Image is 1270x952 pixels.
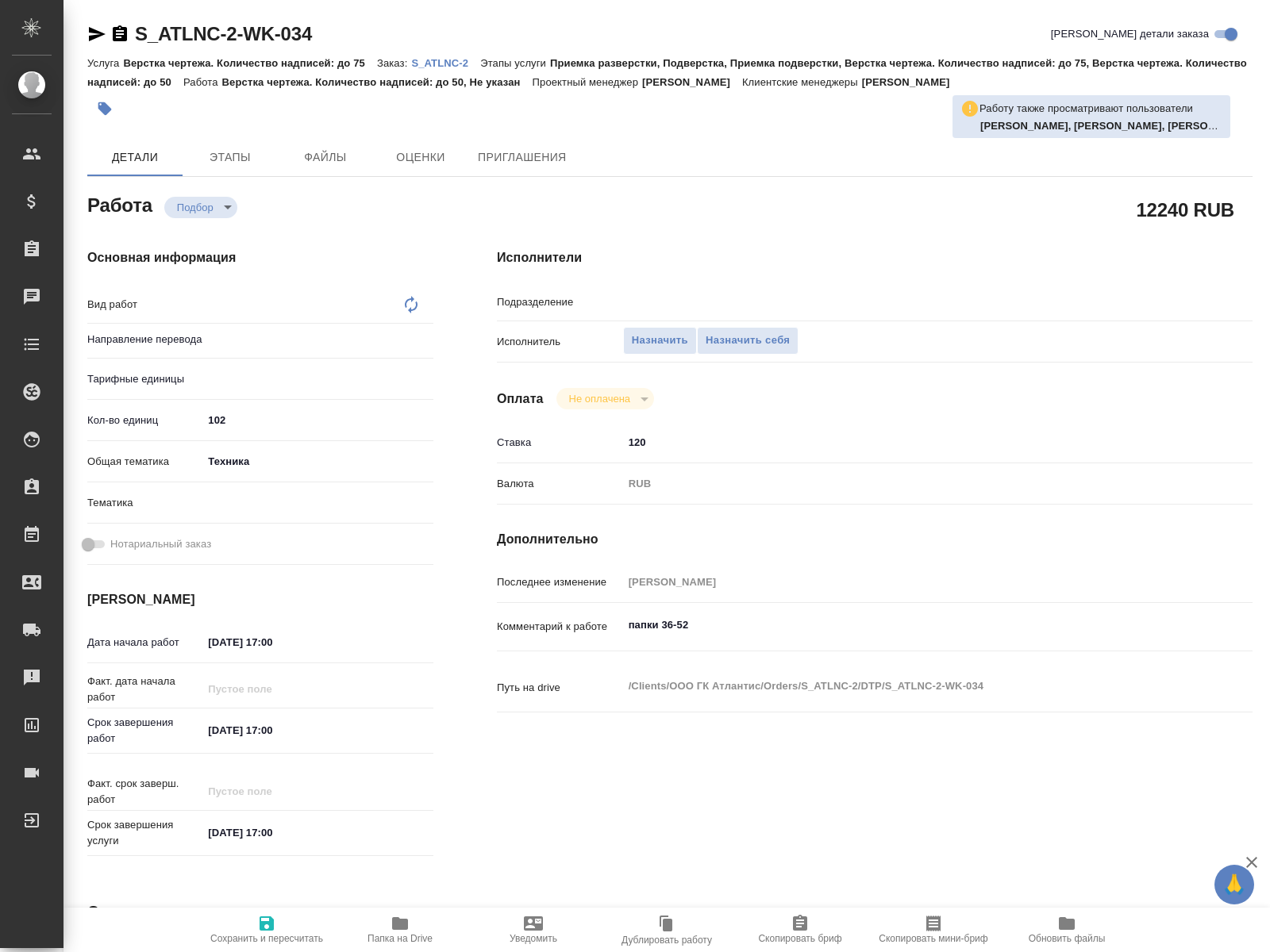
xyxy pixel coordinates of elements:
[164,197,237,218] div: Подбор
[202,821,341,844] input: ✎ Введи что-нибудь
[478,148,567,167] span: Приглашения
[497,619,623,635] p: Комментарий к работе
[183,76,222,88] p: Работа
[87,57,123,69] p: Услуга
[533,76,642,88] p: Проектный менеджер
[87,817,202,849] p: Срок завершения услуги
[497,476,623,492] p: Валюта
[87,900,139,926] h2: Заказ
[497,435,623,451] p: Ставка
[202,678,341,701] input: Пустое поле
[642,76,742,88] p: [PERSON_NAME]
[623,673,1190,700] textarea: /Clients/ООО ГК Атлантис/Orders/S_ATLNC-2/DTP/S_ATLNC-2-WK-034
[87,454,202,470] p: Общая тематика
[497,680,623,696] p: Путь на drive
[368,933,433,944] span: Папка на Drive
[1136,196,1234,223] h2: 12240 RUB
[979,101,1193,117] p: Работу также просматривают пользователи
[202,719,341,742] input: ✎ Введи что-нибудь
[980,118,1222,134] p: Васютченко Александр, Ковтун Светлана, Матвеева Мария
[1181,299,1184,302] button: Open
[623,431,1190,454] input: ✎ Введи что-нибудь
[202,631,341,654] input: ✎ Введи что-нибудь
[87,674,202,705] p: Факт. дата начала работ
[377,57,411,69] p: Заказ:
[287,148,364,167] span: Файлы
[333,908,467,952] button: Папка на Drive
[87,332,202,347] p: Направление перевода
[556,388,654,409] div: Подбор
[222,76,533,88] p: Верстка чертежа. Количество надписей: до 50, Не указан
[202,409,433,432] input: ✎ Введи что-нибудь
[87,297,202,313] p: Вид работ
[383,148,459,167] span: Оценки
[192,148,268,167] span: Этапы
[110,25,129,44] button: Скопировать ссылку
[202,489,433,516] div: ​
[622,935,712,946] span: Дублировать работу
[87,590,433,609] h4: [PERSON_NAME]
[758,933,841,944] span: Скопировать бриф
[497,530,1253,549] h4: Дополнительно
[623,612,1190,639] textarea: папки 36-52
[87,413,202,428] p: Кол-во единиц
[1029,933,1106,944] span: Обновить файлы
[135,23,312,44] a: S_ATLNC-2-WK-034
[497,574,623,590] p: Последнее изменение
[1221,868,1248,901] span: 🙏
[87,25,106,44] button: Скопировать ссылку для ЯМессенджера
[97,148,173,167] span: Детали
[172,201,218,214] button: Подбор
[1214,865,1254,904] button: 🙏
[87,715,202,747] p: Срок завершения работ
[564,392,635,405] button: Не оплачена
[706,332,790,350] span: Назначить себя
[467,908,600,952] button: Уведомить
[1000,908,1133,952] button: Обновить файлы
[411,56,480,69] a: S_ATLNC-2
[497,248,1253,267] h4: Исполнители
[733,908,867,952] button: Скопировать бриф
[200,908,333,952] button: Сохранить и пересчитать
[1051,26,1209,42] span: [PERSON_NAME] детали заказа
[425,336,428,340] button: Open
[980,120,1256,132] b: [PERSON_NAME], [PERSON_NAME], [PERSON_NAME]
[623,327,697,355] button: Назначить
[202,448,433,475] div: Техника
[623,470,1190,497] div: RUB
[87,776,202,808] p: Факт. срок заверш. работ
[110,536,211,552] span: Нотариальный заказ
[862,76,962,88] p: [PERSON_NAME]
[623,570,1190,593] input: Пустое поле
[867,908,1000,952] button: Скопировать мини-бриф
[87,248,433,267] h4: Основная информация
[411,57,480,69] p: S_ATLNC-2
[87,190,152,218] h2: Работа
[123,57,377,69] p: Верстка чертежа. Количество надписей: до 75
[210,933,323,944] span: Сохранить и пересчитать
[202,780,341,803] input: Пустое поле
[202,366,433,393] div: ​
[510,933,557,944] span: Уведомить
[879,933,987,944] span: Скопировать мини-бриф
[87,495,202,511] p: Тематика
[480,57,550,69] p: Этапы услуги
[742,76,862,88] p: Клиентские менеджеры
[600,908,733,952] button: Дублировать работу
[697,327,799,355] button: Назначить себя
[632,332,688,350] span: Назначить
[87,57,1247,88] p: Приемка разверстки, Подверстка, Приемка подверстки, Верстка чертежа. Количество надписей: до 75, ...
[87,635,202,651] p: Дата начала работ
[497,294,623,310] p: Подразделение
[497,390,544,409] h4: Оплата
[87,91,122,126] button: Добавить тэг
[497,334,623,350] p: Исполнитель
[87,371,202,387] p: Тарифные единицы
